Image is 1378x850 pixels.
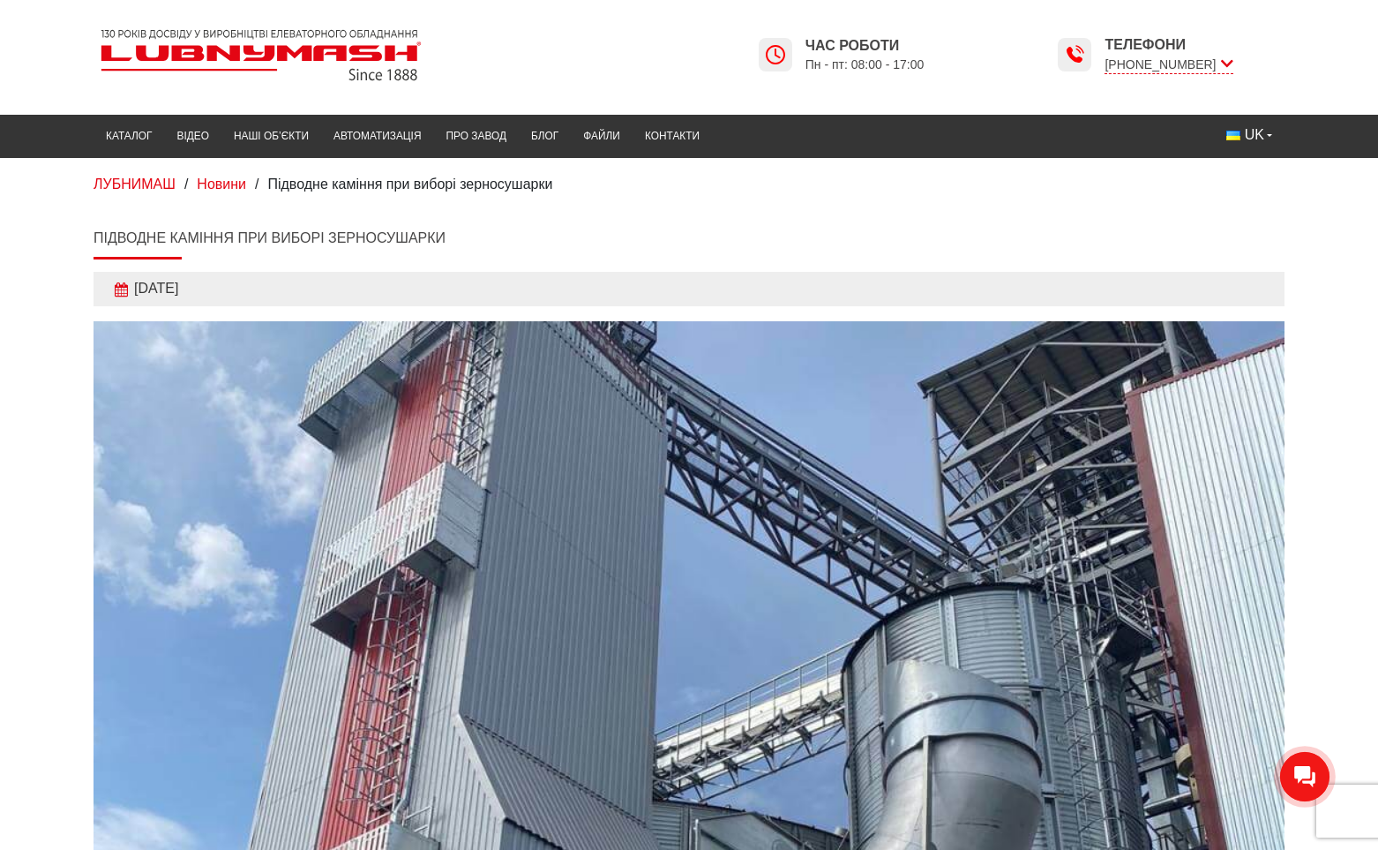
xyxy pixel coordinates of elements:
[1064,44,1085,65] img: Lubnymash time icon
[571,119,633,154] a: Файли
[434,119,519,154] a: Про завод
[184,177,188,192] span: /
[633,119,712,154] a: Контакти
[765,44,786,65] img: Lubnymash time icon
[321,119,434,154] a: Автоматизація
[94,22,429,88] img: Lubnymash
[164,119,221,154] a: Відео
[805,56,925,73] span: Пн - пт: 08:00 - 17:00
[1214,119,1284,151] button: UK
[255,177,258,192] span: /
[94,230,446,245] a: Підводне каміння при виборі зерносушарки
[94,177,176,192] a: ЛУБНИМАШ
[805,36,925,56] span: Час роботи
[519,119,571,154] a: Блог
[1105,56,1232,74] span: [PHONE_NUMBER]
[1226,131,1240,140] img: Українська
[94,272,1284,305] div: [DATE]
[1105,35,1232,55] span: Телефони
[221,119,321,154] a: Наші об’єкти
[267,177,552,192] span: Підводне каміння при виборі зерносушарки
[197,177,246,192] a: Новини
[1245,125,1264,145] span: UK
[94,119,164,154] a: Каталог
